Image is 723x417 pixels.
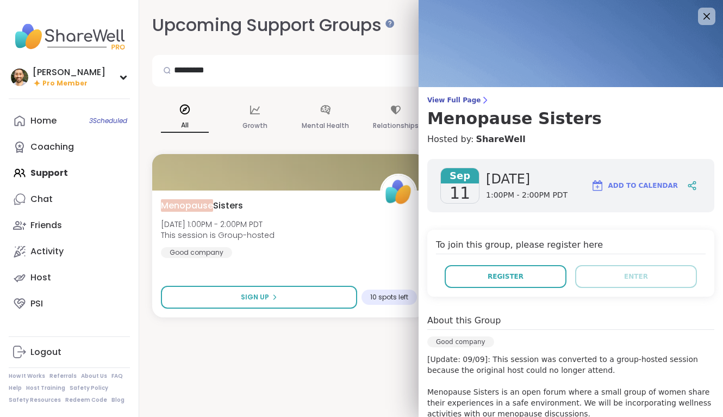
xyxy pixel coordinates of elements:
[111,396,124,404] a: Blog
[30,219,62,231] div: Friends
[9,384,22,392] a: Help
[9,212,130,238] a: Friends
[427,336,494,347] div: Good company
[427,109,714,128] h3: Menopause Sisters
[591,179,604,192] img: ShareWell Logomark
[30,193,53,205] div: Chat
[9,108,130,134] a: Home3Scheduled
[427,314,501,327] h4: About this Group
[436,238,706,254] h4: To join this group, please register here
[385,19,394,28] iframe: Spotlight
[427,133,714,146] h4: Hosted by:
[9,372,45,380] a: How It Works
[575,265,697,288] button: Enter
[30,141,74,153] div: Coaching
[9,339,130,365] a: Logout
[70,384,108,392] a: Safety Policy
[11,69,28,86] img: brett
[302,119,349,132] p: Mental Health
[161,119,209,133] p: All
[9,396,61,404] a: Safety Resources
[9,186,130,212] a: Chat
[9,134,130,160] a: Coaching
[382,175,415,209] img: ShareWell
[152,13,390,38] h2: Upcoming Support Groups
[9,238,130,265] a: Activity
[30,346,61,358] div: Logout
[586,173,683,199] button: Add to Calendar
[33,66,105,78] div: [PERSON_NAME]
[608,181,678,191] span: Add to Calendar
[65,396,107,404] a: Redeem Code
[42,79,88,88] span: Pro Member
[30,272,51,284] div: Host
[488,272,523,281] span: Register
[30,246,64,257] div: Activity
[486,190,568,201] span: 1:00PM - 2:00PM PDT
[486,170,568,188] span: [DATE]
[441,168,479,183] span: Sep
[476,133,525,146] a: ShareWell
[9,291,130,317] a: PSI
[26,384,65,392] a: Host Training
[111,372,123,380] a: FAQ
[89,116,127,125] span: 3 Scheduled
[370,293,408,302] span: 10 spots left
[161,247,232,258] div: Good company
[49,372,77,380] a: Referrals
[373,119,419,132] p: Relationships
[161,199,243,212] span: Sisters
[427,96,714,128] a: View Full PageMenopause Sisters
[445,265,566,288] button: Register
[241,292,269,302] span: Sign Up
[161,230,275,241] span: This session is Group-hosted
[161,199,213,212] span: Menopause
[161,286,357,309] button: Sign Up
[427,96,714,105] span: View Full Page
[9,17,130,56] img: ShareWell Nav Logo
[450,183,470,203] span: 11
[161,219,275,230] span: [DATE] 1:00PM - 2:00PM PDT
[30,298,43,310] div: PSI
[9,265,130,291] a: Host
[624,272,648,281] span: Enter
[242,119,267,132] p: Growth
[81,372,107,380] a: About Us
[30,115,57,127] div: Home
